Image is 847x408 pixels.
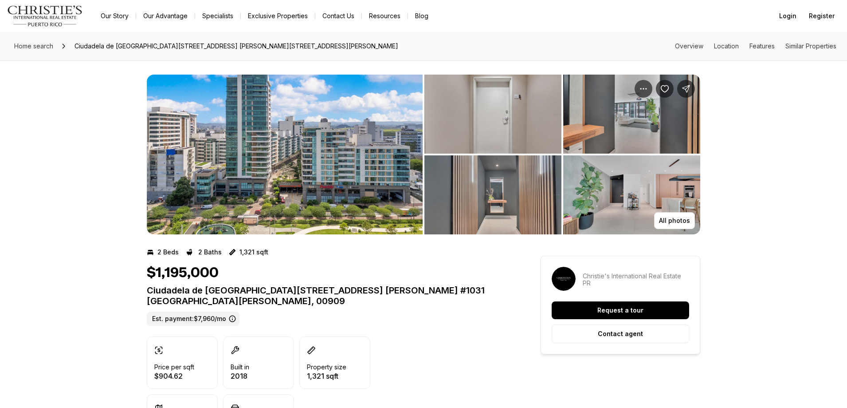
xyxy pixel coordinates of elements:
button: Request a tour [552,301,689,319]
a: Our Story [94,10,136,22]
p: Built in [231,364,249,371]
a: Skip to: Overview [675,42,703,50]
span: Register [809,12,835,20]
p: Property size [307,364,346,371]
h1: $1,195,000 [147,265,219,281]
a: Our Advantage [136,10,195,22]
a: Skip to: Location [714,42,739,50]
span: Ciudadela de [GEOGRAPHIC_DATA][STREET_ADDRESS] [PERSON_NAME][STREET_ADDRESS][PERSON_NAME] [71,39,402,53]
img: logo [7,5,83,27]
p: Request a tour [597,307,643,314]
button: Save Property: Ciudadela de Santurce 1509 AVE. PONCE DE LEON #1031 [656,80,674,98]
p: Price per sqft [154,364,194,371]
button: View image gallery [563,75,700,154]
p: All photos [659,217,690,224]
a: Blog [408,10,435,22]
p: Ciudadela de [GEOGRAPHIC_DATA][STREET_ADDRESS] [PERSON_NAME] #1031 [GEOGRAPHIC_DATA][PERSON_NAME]... [147,285,509,306]
button: Login [774,7,802,25]
li: 2 of 10 [424,75,700,234]
li: 1 of 10 [147,75,423,234]
div: Listing Photos [147,75,700,234]
a: Resources [362,10,408,22]
p: $904.62 [154,372,194,380]
p: 2018 [231,372,249,380]
span: Home search [14,42,53,50]
a: Skip to: Similar Properties [785,42,836,50]
button: View image gallery [563,155,700,234]
button: All photos [654,212,695,229]
a: Home search [11,39,57,53]
label: Est. payment: $7,960/mo [147,312,239,326]
a: Skip to: Features [749,42,775,50]
button: Contact agent [552,325,689,343]
p: Contact agent [598,330,643,337]
a: Specialists [195,10,240,22]
p: 1,321 sqft [307,372,346,380]
button: Contact Us [315,10,361,22]
button: Register [804,7,840,25]
p: 2 Baths [198,249,222,256]
button: Share Property: Ciudadela de Santurce 1509 AVE. PONCE DE LEON #1031 [677,80,695,98]
button: View image gallery [147,75,423,234]
button: View image gallery [424,75,561,154]
span: Login [779,12,796,20]
button: View image gallery [424,155,561,234]
a: Exclusive Properties [241,10,315,22]
p: Christie's International Real Estate PR [583,273,689,287]
nav: Page section menu [675,43,836,50]
p: 1,321 sqft [239,249,268,256]
button: Property options [635,80,652,98]
p: 2 Beds [157,249,179,256]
